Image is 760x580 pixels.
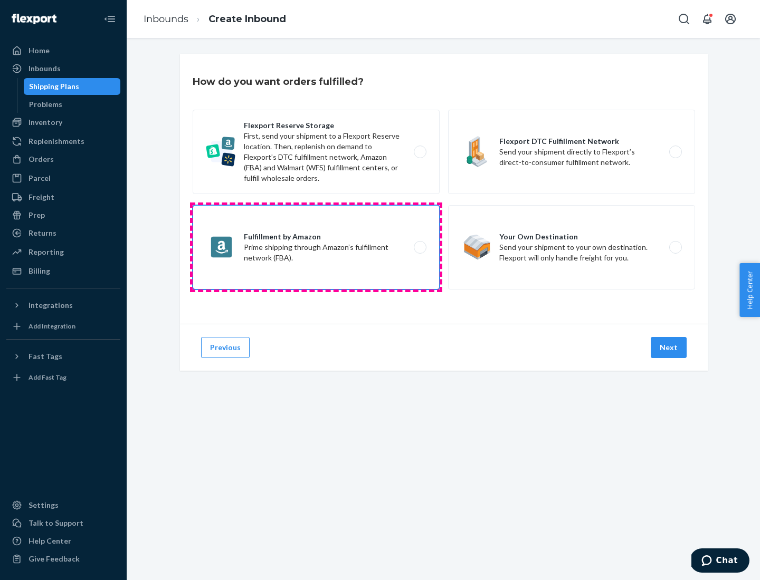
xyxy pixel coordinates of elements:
[28,136,84,147] div: Replenishments
[28,154,54,165] div: Orders
[29,99,62,110] div: Problems
[135,4,294,35] ol: breadcrumbs
[6,189,120,206] a: Freight
[6,318,120,335] a: Add Integration
[144,13,188,25] a: Inbounds
[6,533,120,549] a: Help Center
[28,247,64,257] div: Reporting
[673,8,695,30] button: Open Search Box
[691,548,749,575] iframe: Opens a widget where you can chat to one of our agents
[28,45,50,56] div: Home
[28,554,80,564] div: Give Feedback
[6,369,120,386] a: Add Fast Tag
[6,263,120,279] a: Billing
[24,96,121,113] a: Problems
[12,14,56,24] img: Flexport logo
[6,225,120,241] a: Returns
[6,515,120,531] button: Talk to Support
[6,297,120,314] button: Integrations
[697,8,718,30] button: Open notifications
[6,207,120,224] a: Prep
[28,210,45,220] div: Prep
[739,263,760,317] button: Help Center
[6,244,120,260] a: Reporting
[28,536,71,546] div: Help Center
[6,170,120,187] a: Parcel
[28,518,83,528] div: Talk to Support
[28,266,50,276] div: Billing
[6,60,120,77] a: Inbounds
[201,337,250,358] button: Previous
[651,337,687,358] button: Next
[29,81,79,92] div: Shipping Plans
[6,114,120,131] a: Inventory
[28,373,66,382] div: Add Fast Tag
[193,75,364,89] h3: How do you want orders fulfilled?
[28,63,61,74] div: Inbounds
[208,13,286,25] a: Create Inbound
[28,500,59,510] div: Settings
[28,228,56,238] div: Returns
[28,192,54,202] div: Freight
[28,322,75,331] div: Add Integration
[28,300,73,311] div: Integrations
[28,117,62,128] div: Inventory
[28,173,51,183] div: Parcel
[6,151,120,168] a: Orders
[6,550,120,567] button: Give Feedback
[6,133,120,150] a: Replenishments
[6,348,120,365] button: Fast Tags
[6,497,120,514] a: Settings
[720,8,741,30] button: Open account menu
[6,42,120,59] a: Home
[28,351,62,362] div: Fast Tags
[24,78,121,95] a: Shipping Plans
[99,8,120,30] button: Close Navigation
